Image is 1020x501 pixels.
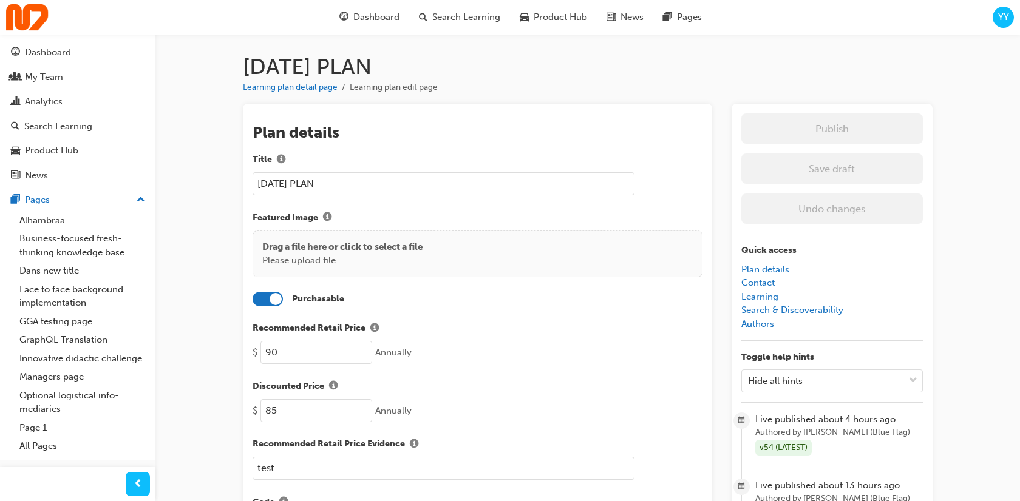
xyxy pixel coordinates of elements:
[353,10,399,24] span: Dashboard
[741,153,923,184] button: Save draft
[25,95,63,109] div: Analytics
[15,368,150,386] a: Managers page
[330,5,409,30] a: guage-iconDashboard
[5,90,150,113] a: Analytics
[253,230,702,277] div: Drag a file here or click to select a filePlease upload file.
[11,96,20,107] span: chart-icon
[15,211,150,230] a: Alhambraa
[253,378,702,394] label: Discounted Price
[350,81,438,95] li: Learning plan edit page
[741,264,789,275] a: Plan details
[5,164,150,187] a: News
[607,10,616,25] span: news-icon
[15,386,150,419] a: Optional logistical info-mediaries
[432,10,500,24] span: Search Learning
[15,349,150,368] a: Innovative didactic challenge
[253,321,702,337] label: Recommended Retail Price
[15,331,150,349] a: GraphQL Translation
[329,382,338,392] span: info-icon
[741,318,774,329] a: Authors
[741,244,923,258] p: Quick access
[5,115,150,138] a: Search Learning
[909,373,917,389] span: down-icon
[15,419,150,437] a: Page 1
[25,169,48,183] div: News
[253,341,702,364] div: $ Annually
[323,213,331,223] span: info-icon
[755,479,922,493] span: Live published about 13 hours ago
[137,192,145,208] span: up-icon
[243,53,933,80] h1: [DATE] PLAN
[15,437,150,456] a: All Pages
[253,437,702,452] label: Recommended Retail Price Evidence
[25,144,78,158] div: Product Hub
[253,210,702,226] label: Featured Image
[741,113,923,144] button: Publish
[11,170,20,181] span: news-icon
[253,152,702,168] label: Title
[339,10,348,25] span: guage-icon
[25,45,71,59] div: Dashboard
[11,121,19,132] span: search-icon
[134,477,143,492] span: prev-icon
[25,193,50,207] div: Pages
[998,10,1009,24] span: YY
[5,140,150,162] a: Product Hub
[253,123,702,143] h2: Plan details
[262,254,423,267] p: Please upload file.
[741,291,778,302] a: Learning
[11,47,20,58] span: guage-icon
[755,426,922,440] span: Authored by [PERSON_NAME] (Blue Flag)
[5,66,150,89] a: My Team
[405,437,423,452] button: Recommended Retail Price Evidence
[748,374,803,388] div: Hide all hints
[410,440,418,450] span: info-icon
[755,412,922,426] span: Live published about 4 hours ago
[993,7,1014,28] button: YY
[243,82,338,92] a: Learning plan detail page
[620,10,644,24] span: News
[5,39,150,189] button: DashboardMy TeamAnalyticsSearch LearningProduct HubNews
[419,10,427,25] span: search-icon
[755,440,812,456] div: v54 (LATEST)
[534,10,587,24] span: Product Hub
[15,229,150,261] a: Business-focused fresh-thinking knowledge base
[741,277,775,288] a: Contact
[520,10,529,25] span: car-icon
[272,152,290,168] button: Title
[510,5,597,30] a: car-iconProduct Hub
[24,119,92,133] div: Search Learning
[409,5,510,30] a: search-iconSearch Learning
[663,10,672,25] span: pages-icon
[738,413,745,428] span: calendar-icon
[25,70,63,84] div: My Team
[677,10,702,24] span: Pages
[11,72,20,83] span: people-icon
[11,195,20,206] span: pages-icon
[5,41,150,64] a: Dashboard
[318,210,336,226] button: Featured Image
[5,189,150,211] button: Pages
[738,479,745,494] span: calendar-icon
[11,146,20,156] span: car-icon
[370,324,379,334] span: info-icon
[6,4,49,31] img: Trak
[741,193,923,224] button: Undo changes
[597,5,653,30] a: news-iconNews
[277,155,285,166] span: info-icon
[741,351,923,365] p: Toggle help hints
[15,280,150,312] a: Face to face background implementation
[653,5,712,30] a: pages-iconPages
[324,378,342,394] button: Discounted Price
[15,261,150,280] a: Dans new title
[365,321,384,337] button: Recommended Retail Price
[292,292,344,306] label: Purchasable
[253,399,702,422] div: $ Annually
[741,304,843,315] a: Search & Discoverability
[15,312,150,331] a: GGA testing page
[262,240,423,254] p: Drag a file here or click to select a file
